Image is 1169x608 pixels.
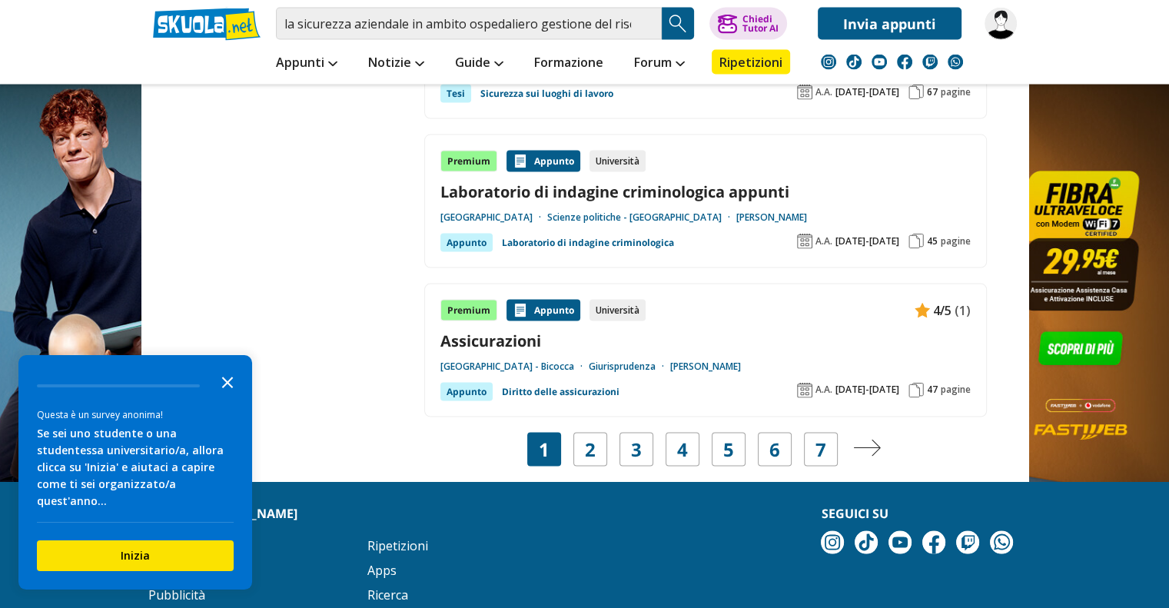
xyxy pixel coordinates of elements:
a: Giurisprudenza [589,360,670,373]
a: [PERSON_NAME] [670,360,741,373]
nav: Navigazione pagine [424,433,987,467]
span: A.A. [815,384,832,396]
a: 3 [631,439,642,460]
a: Pubblicità [148,586,205,603]
strong: Seguici su [821,505,888,522]
img: WhatsApp [948,55,963,70]
div: Appunto [440,234,493,252]
span: 4/5 [933,301,951,321]
a: Pagina successiva [853,439,881,460]
span: [DATE]-[DATE] [835,86,899,98]
span: A.A. [815,86,832,98]
img: Glaphyra93 [985,8,1017,40]
a: Notizie [364,50,428,78]
a: Forum [630,50,689,78]
img: tiktok [846,55,862,70]
a: [GEOGRAPHIC_DATA] - Bicocca [440,360,589,373]
img: facebook [897,55,912,70]
div: Appunto [506,300,580,321]
div: Premium [440,151,497,172]
span: 47 [927,384,938,396]
a: Ripetizioni [712,50,790,75]
a: Appunti [272,50,341,78]
span: [DATE]-[DATE] [835,384,899,396]
div: Premium [440,300,497,321]
div: Appunto [440,383,493,401]
button: Search Button [662,8,694,40]
a: Scienze politiche - [GEOGRAPHIC_DATA] [547,211,736,224]
span: A.A. [815,235,832,248]
img: Anno accademico [797,85,812,100]
a: Apps [367,562,397,579]
a: Formazione [530,50,607,78]
a: [GEOGRAPHIC_DATA] [440,211,547,224]
img: Appunti contenuto [513,154,528,169]
button: Close the survey [212,366,243,397]
a: Ricerca [367,586,408,603]
button: Inizia [37,540,234,571]
img: Appunti contenuto [513,303,528,318]
img: Pagine [908,383,924,398]
a: Ripetizioni [367,537,428,554]
img: Pagine [908,85,924,100]
a: Sicurezza sui luoghi di lavoro [480,85,613,103]
a: 4 [677,439,688,460]
span: (1) [955,301,971,321]
img: youtube [872,55,887,70]
div: Università [589,151,646,172]
img: instagram [821,531,844,554]
img: Pagine [908,234,924,249]
span: 1 [539,439,550,460]
img: instagram [821,55,836,70]
a: Invia appunti [818,8,961,40]
span: pagine [941,235,971,248]
img: facebook [922,531,945,554]
a: 6 [769,439,780,460]
img: Appunti contenuto [915,303,930,318]
button: ChiediTutor AI [709,8,787,40]
img: Anno accademico [797,234,812,249]
img: Anno accademico [797,383,812,398]
a: Guide [451,50,507,78]
img: Cerca appunti, riassunti o versioni [666,12,689,35]
img: twitch [922,55,938,70]
div: Appunto [506,151,580,172]
span: pagine [941,384,971,396]
div: Questa è un survey anonima! [37,407,234,422]
span: 67 [927,86,938,98]
a: [PERSON_NAME] [736,211,807,224]
span: 45 [927,235,938,248]
a: Laboratorio di indagine criminologica appunti [440,181,971,202]
div: Tesi [440,85,471,103]
a: Assicurazioni [440,331,971,351]
div: Chiedi Tutor AI [742,15,778,33]
a: 2 [585,439,596,460]
div: Se sei uno studente o una studentessa universitario/a, allora clicca su 'Inizia' e aiutaci a capi... [37,425,234,510]
div: Università [589,300,646,321]
span: [DATE]-[DATE] [835,235,899,248]
a: Diritto delle assicurazioni [502,383,619,401]
span: pagine [941,86,971,98]
a: 7 [815,439,826,460]
img: youtube [888,531,912,554]
img: tiktok [855,531,878,554]
a: 5 [723,439,734,460]
img: WhatsApp [990,531,1013,554]
a: Laboratorio di indagine criminologica [502,234,674,252]
div: Survey [18,355,252,590]
input: Cerca appunti, riassunti o versioni [276,8,662,40]
img: Pagina successiva [853,440,881,457]
img: twitch [956,531,979,554]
